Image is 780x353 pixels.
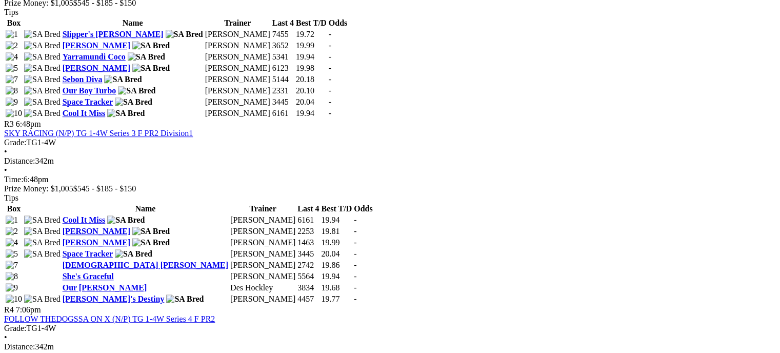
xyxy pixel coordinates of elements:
[107,215,145,225] img: SA Bred
[329,52,331,61] span: -
[4,324,776,333] div: TG1-4W
[6,75,18,84] img: 7
[24,249,61,259] img: SA Bred
[4,8,18,16] span: Tips
[63,227,130,236] a: [PERSON_NAME]
[132,41,170,50] img: SA Bred
[329,75,331,84] span: -
[132,227,170,236] img: SA Bred
[6,295,22,304] img: 10
[297,283,319,293] td: 3834
[295,41,327,51] td: 19.99
[6,64,18,73] img: 5
[272,41,294,51] td: 3652
[128,52,165,62] img: SA Bred
[4,138,27,147] span: Grade:
[62,204,229,214] th: Name
[354,227,356,236] span: -
[297,294,319,304] td: 4457
[16,305,41,314] span: 7:06pm
[354,272,356,281] span: -
[205,74,271,85] td: [PERSON_NAME]
[6,261,18,270] img: 7
[295,74,327,85] td: 20.18
[4,175,24,184] span: Time:
[230,271,296,282] td: [PERSON_NAME]
[295,97,327,107] td: 20.04
[6,52,18,62] img: 4
[272,74,294,85] td: 5144
[4,305,14,314] span: R4
[329,64,331,72] span: -
[297,260,319,270] td: 2742
[4,156,35,165] span: Distance:
[62,18,204,28] th: Name
[321,226,352,237] td: 19.81
[230,204,296,214] th: Trainer
[272,108,294,119] td: 6161
[6,41,18,50] img: 2
[24,238,61,247] img: SA Bred
[297,238,319,248] td: 1463
[230,283,296,293] td: Des Hockley
[4,175,776,184] div: 6:48pm
[63,109,106,117] a: Cool It Miss
[354,261,356,269] span: -
[132,64,170,73] img: SA Bred
[4,342,35,351] span: Distance:
[63,97,113,106] a: Space Tracker
[205,18,271,28] th: Trainer
[7,204,21,213] span: Box
[6,249,18,259] img: 5
[295,63,327,73] td: 19.98
[354,283,356,292] span: -
[205,86,271,96] td: [PERSON_NAME]
[115,249,152,259] img: SA Bred
[295,108,327,119] td: 19.94
[230,226,296,237] td: [PERSON_NAME]
[6,283,18,292] img: 9
[63,86,116,95] a: Our Boy Turbo
[297,271,319,282] td: 5564
[63,41,130,50] a: [PERSON_NAME]
[24,86,61,95] img: SA Bred
[6,227,18,236] img: 2
[4,138,776,147] div: TG1-4W
[6,272,18,281] img: 8
[272,29,294,40] td: 7455
[321,249,352,259] td: 20.04
[63,283,147,292] a: Our [PERSON_NAME]
[63,272,114,281] a: She's Graceful
[6,86,18,95] img: 8
[230,294,296,304] td: [PERSON_NAME]
[321,271,352,282] td: 19.94
[4,166,7,174] span: •
[24,41,61,50] img: SA Bred
[329,97,331,106] span: -
[4,333,7,342] span: •
[272,18,294,28] th: Last 4
[7,18,21,27] span: Box
[24,75,61,84] img: SA Bred
[230,260,296,270] td: [PERSON_NAME]
[4,147,7,156] span: •
[230,249,296,259] td: [PERSON_NAME]
[115,97,152,107] img: SA Bred
[4,156,776,166] div: 342m
[63,238,130,247] a: [PERSON_NAME]
[354,249,356,258] span: -
[63,261,228,269] a: [DEMOGRAPHIC_DATA] [PERSON_NAME]
[297,226,319,237] td: 2253
[295,18,327,28] th: Best T/D
[321,283,352,293] td: 19.68
[353,204,373,214] th: Odds
[272,86,294,96] td: 2331
[16,120,41,128] span: 6:48pm
[329,86,331,95] span: -
[104,75,142,84] img: SA Bred
[321,294,352,304] td: 19.77
[63,52,126,61] a: Yarramundi Coco
[107,109,145,118] img: SA Bred
[297,215,319,225] td: 6161
[24,215,61,225] img: SA Bred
